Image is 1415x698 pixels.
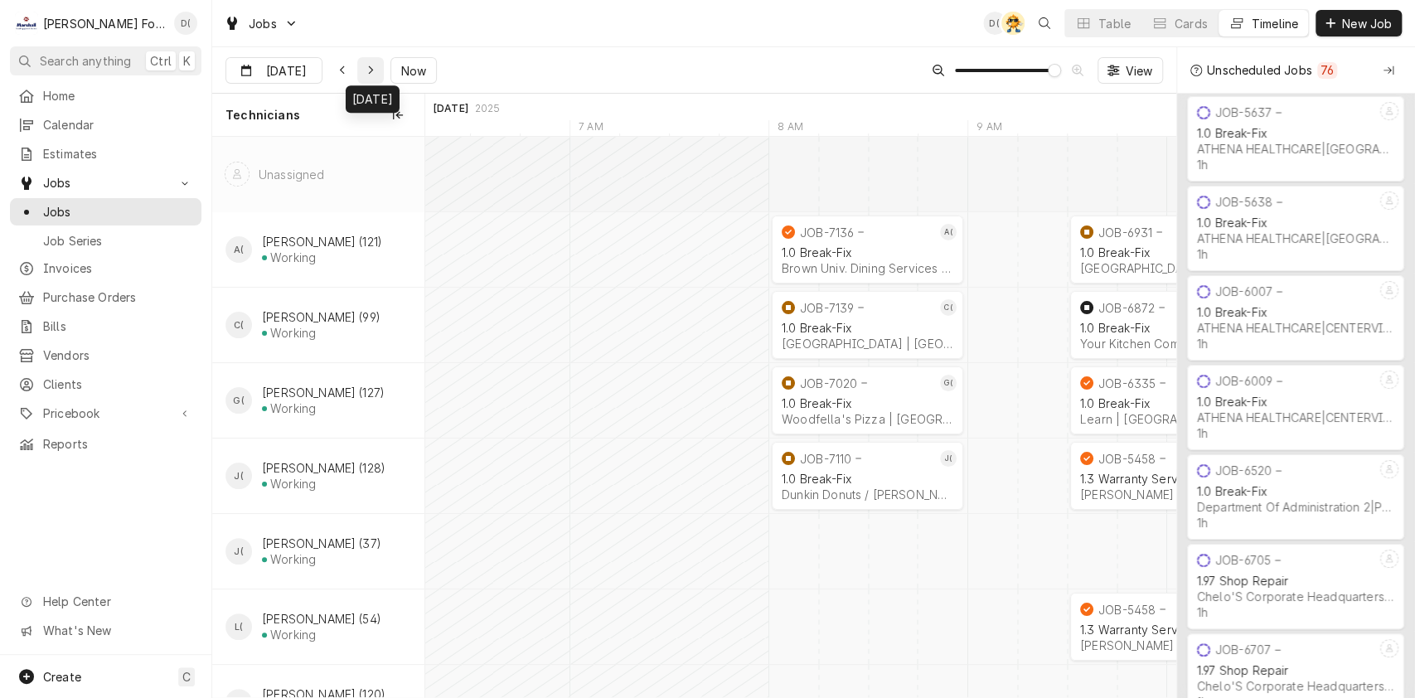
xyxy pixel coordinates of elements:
[249,15,277,32] span: Jobs
[1197,216,1394,230] div: 1.0 Break-Fix
[1197,395,1394,409] div: 1.0 Break-Fix
[940,299,957,316] div: C(
[225,107,300,124] span: Technicians
[15,12,38,35] div: Marshall Food Equipment Service's Avatar
[782,396,953,410] div: 1.0 Break-Fix
[940,375,957,391] div: G(
[569,120,612,138] div: 7 AM
[43,232,193,250] span: Job Series
[1316,10,1402,36] button: New Job
[15,12,38,35] div: M
[43,145,193,162] span: Estimates
[1098,376,1156,390] div: JOB-6335
[270,552,316,566] div: Working
[1001,12,1025,35] div: Adam Testa's Avatar
[270,326,316,340] div: Working
[43,622,191,639] span: What's New
[262,536,381,550] div: [PERSON_NAME] (37)
[262,461,385,475] div: [PERSON_NAME] (128)
[10,430,201,458] a: Reports
[1197,305,1394,319] div: 1.0 Break-Fix
[940,224,957,240] div: A(
[940,450,957,467] div: J(
[768,120,812,138] div: 8 AM
[225,387,252,414] div: G(
[1031,10,1058,36] button: Open search
[1080,337,1252,351] div: Your Kitchen Companion | [GEOGRAPHIC_DATA], 02842
[43,593,191,610] span: Help Center
[1215,195,1272,209] div: JOB-5638
[1197,410,1394,424] div: ATHENA HEALTHCARE | CENTERVILLE, 02632
[174,12,197,35] div: D(
[262,612,381,626] div: [PERSON_NAME] (54)
[800,301,854,315] div: JOB-7139
[983,12,1006,35] div: D(
[43,174,168,191] span: Jobs
[225,613,252,640] div: Luis (54)'s Avatar
[1197,679,1394,693] div: Chelo'S Corporate Headquarters | [GEOGRAPHIC_DATA], 02864
[183,52,191,70] span: K
[1215,284,1272,298] div: JOB-6007
[270,477,316,491] div: Working
[10,46,201,75] button: Search anythingCtrlK
[1215,642,1271,657] div: JOB-6707
[1197,321,1394,335] div: ATHENA HEALTHCARE | CENTERVILLE, 02632
[262,235,382,249] div: [PERSON_NAME] (121)
[940,375,957,391] div: Gabe Collazo (127)'s Avatar
[43,435,193,453] span: Reports
[1321,61,1334,79] div: 76
[800,452,851,466] div: JOB-7110
[1215,463,1272,477] div: JOB-6520
[217,10,305,37] a: Go to Jobs
[940,450,957,467] div: James Lunney (128)'s Avatar
[398,62,429,80] span: Now
[225,312,252,338] div: Chris Branca (99)'s Avatar
[940,224,957,240] div: Andy Christopoulos (121)'s Avatar
[782,261,953,275] div: Brown Univ. Dining Services | [GEOGRAPHIC_DATA], 02912
[1197,247,1208,261] div: 1h
[782,412,953,426] div: Woodfella's Pizza | [GEOGRAPHIC_DATA]
[259,167,325,182] div: Unassigned
[43,87,193,104] span: Home
[270,401,316,415] div: Working
[10,140,201,167] a: Estimates
[10,617,201,644] a: Go to What's New
[10,400,201,427] a: Go to Pricebook
[800,376,857,390] div: JOB-7020
[1197,158,1208,172] div: 1h
[1098,301,1155,315] div: JOB-6872
[1375,57,1402,84] button: Collapse Unscheduled Jobs
[225,387,252,414] div: Gabe Collazo (127)'s Avatar
[43,15,165,32] div: [PERSON_NAME] Food Equipment Service
[43,376,193,393] span: Clients
[174,12,197,35] div: David Testa (92)'s Avatar
[1175,15,1208,32] div: Cards
[10,111,201,138] a: Calendar
[262,310,380,324] div: [PERSON_NAME] (99)
[262,385,385,400] div: [PERSON_NAME] (127)
[782,245,953,259] div: 1.0 Break-Fix
[1207,61,1312,79] div: Unscheduled Jobs
[225,236,252,263] div: A(
[43,317,193,335] span: Bills
[10,169,201,196] a: Go to Jobs
[1197,500,1394,514] div: Department Of Administration 2 | Pascoag, 02859
[1339,15,1395,32] span: New Job
[10,254,201,282] a: Invoices
[434,102,468,115] div: [DATE]
[390,57,437,84] button: Now
[800,225,854,240] div: JOB-7136
[967,120,1010,138] div: 9 AM
[1122,62,1156,80] span: View
[10,371,201,398] a: Clients
[40,52,131,70] span: Search anything
[1080,321,1252,335] div: 1.0 Break-Fix
[225,538,252,565] div: Jose DeMelo (37)'s Avatar
[225,463,252,489] div: J(
[43,288,193,306] span: Purchase Orders
[10,313,201,340] a: Bills
[150,52,172,70] span: Ctrl
[43,670,81,684] span: Create
[1197,484,1394,498] div: 1.0 Break-Fix
[10,198,201,225] a: Jobs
